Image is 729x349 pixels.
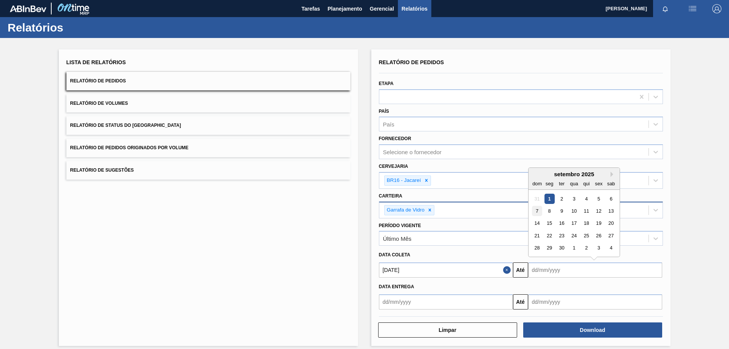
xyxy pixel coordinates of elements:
[593,194,604,204] div: Choose sexta-feira, 5 de setembro de 2025
[531,193,617,254] div: month 2025-09
[532,231,542,241] div: Choose domingo, 21 de setembro de 2025
[544,218,554,229] div: Choose segunda-feira, 15 de setembro de 2025
[8,23,142,32] h1: Relatórios
[379,136,411,141] label: Fornecedor
[532,206,542,216] div: Choose domingo, 7 de setembro de 2025
[379,223,421,228] label: Período Vigente
[379,262,513,278] input: dd/mm/yyyy
[606,243,616,253] div: Choose sábado, 4 de outubro de 2025
[569,178,579,189] div: qua
[581,218,591,229] div: Choose quinta-feira, 18 de setembro de 2025
[328,4,362,13] span: Planejamento
[402,4,428,13] span: Relatórios
[653,3,677,14] button: Notificações
[593,178,604,189] div: sex
[532,218,542,229] div: Choose domingo, 14 de setembro de 2025
[556,231,566,241] div: Choose terça-feira, 23 de setembro de 2025
[528,294,662,310] input: dd/mm/yyyy
[556,218,566,229] div: Choose terça-feira, 16 de setembro de 2025
[593,206,604,216] div: Choose sexta-feira, 12 de setembro de 2025
[611,172,616,177] button: Next Month
[556,178,566,189] div: ter
[379,164,408,169] label: Cervejaria
[529,171,620,177] div: setembro 2025
[379,59,444,65] span: Relatório de Pedidos
[544,178,554,189] div: seg
[70,123,181,128] span: Relatório de Status do [GEOGRAPHIC_DATA]
[569,243,579,253] div: Choose quarta-feira, 1 de outubro de 2025
[532,243,542,253] div: Choose domingo, 28 de setembro de 2025
[66,72,350,90] button: Relatório de Pedidos
[301,4,320,13] span: Tarefas
[556,206,566,216] div: Choose terça-feira, 9 de setembro de 2025
[569,218,579,229] div: Choose quarta-feira, 17 de setembro de 2025
[66,116,350,135] button: Relatório de Status do [GEOGRAPHIC_DATA]
[10,5,46,12] img: TNhmsLtSVTkK8tSr43FrP2fwEKptu5GPRR3wAAAABJRU5ErkJggg==
[70,78,126,84] span: Relatório de Pedidos
[70,167,134,173] span: Relatório de Sugestões
[556,243,566,253] div: Choose terça-feira, 30 de setembro de 2025
[593,218,604,229] div: Choose sexta-feira, 19 de setembro de 2025
[569,206,579,216] div: Choose quarta-feira, 10 de setembro de 2025
[606,206,616,216] div: Choose sábado, 13 de setembro de 2025
[379,252,410,257] span: Data coleta
[544,243,554,253] div: Choose segunda-feira, 29 de setembro de 2025
[544,206,554,216] div: Choose segunda-feira, 8 de setembro de 2025
[523,322,662,338] button: Download
[528,262,662,278] input: dd/mm/yyyy
[569,231,579,241] div: Choose quarta-feira, 24 de setembro de 2025
[378,322,517,338] button: Limpar
[606,218,616,229] div: Choose sábado, 20 de setembro de 2025
[379,81,394,86] label: Etapa
[70,101,128,106] span: Relatório de Volumes
[581,231,591,241] div: Choose quinta-feira, 25 de setembro de 2025
[581,178,591,189] div: qui
[606,194,616,204] div: Choose sábado, 6 de setembro de 2025
[544,194,554,204] div: Choose segunda-feira, 1 de setembro de 2025
[383,235,412,242] div: Último Mês
[606,178,616,189] div: sab
[593,243,604,253] div: Choose sexta-feira, 3 de outubro de 2025
[606,231,616,241] div: Choose sábado, 27 de setembro de 2025
[532,178,542,189] div: dom
[66,161,350,180] button: Relatório de Sugestões
[556,194,566,204] div: Choose terça-feira, 2 de setembro de 2025
[712,4,721,13] img: Logout
[66,94,350,113] button: Relatório de Volumes
[66,139,350,157] button: Relatório de Pedidos Originados por Volume
[370,4,394,13] span: Gerencial
[66,59,126,65] span: Lista de Relatórios
[569,194,579,204] div: Choose quarta-feira, 3 de setembro de 2025
[503,262,513,278] button: Close
[593,231,604,241] div: Choose sexta-feira, 26 de setembro de 2025
[581,206,591,216] div: Choose quinta-feira, 11 de setembro de 2025
[379,294,513,310] input: dd/mm/yyyy
[383,149,442,155] div: Selecione o fornecedor
[385,205,426,215] div: Garrafa de Vidro
[581,194,591,204] div: Choose quinta-feira, 4 de setembro de 2025
[581,243,591,253] div: Choose quinta-feira, 2 de outubro de 2025
[544,231,554,241] div: Choose segunda-feira, 22 de setembro de 2025
[513,294,528,310] button: Até
[688,4,697,13] img: userActions
[379,193,402,199] label: Carteira
[383,121,394,128] div: País
[379,284,414,289] span: Data entrega
[379,109,389,114] label: País
[385,176,422,185] div: BR16 - Jacareí
[70,145,189,150] span: Relatório de Pedidos Originados por Volume
[532,194,542,204] div: Not available domingo, 31 de agosto de 2025
[513,262,528,278] button: Até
